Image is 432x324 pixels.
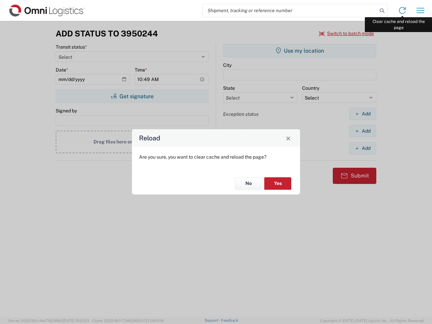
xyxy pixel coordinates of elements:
input: Shipment, tracking or reference number [202,4,377,17]
button: No [235,177,262,190]
button: Close [283,133,293,143]
button: Yes [264,177,291,190]
p: Are you sure, you want to clear cache and reload the page? [139,154,293,160]
h4: Reload [139,133,160,143]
